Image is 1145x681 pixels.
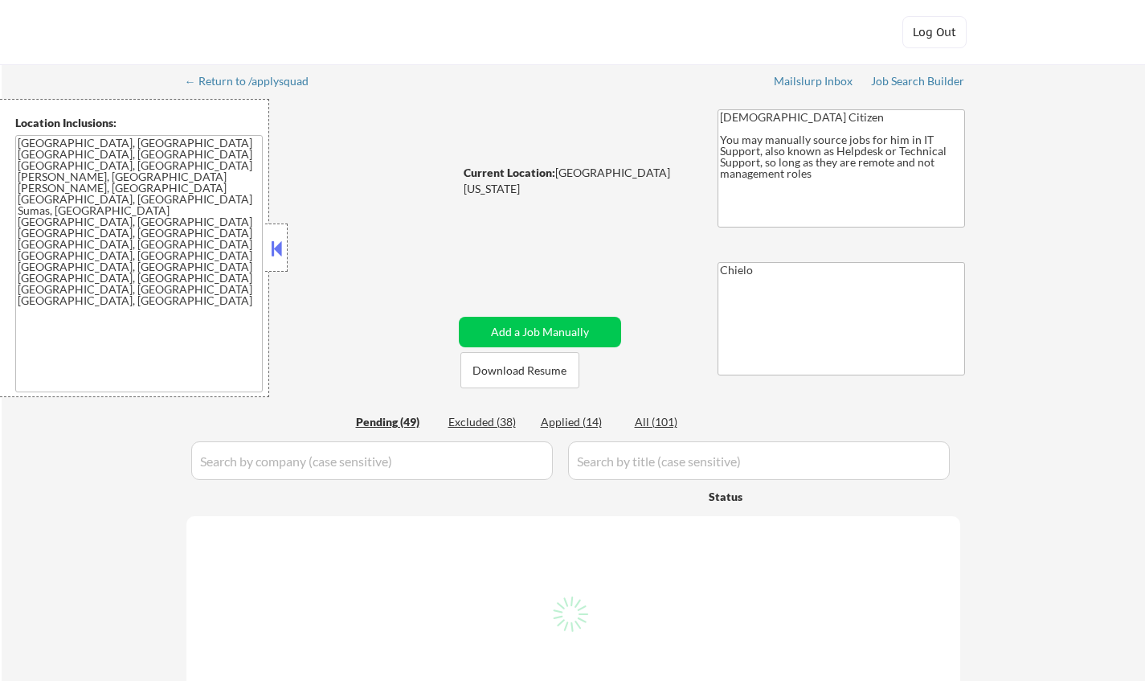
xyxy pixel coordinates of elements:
[460,352,579,388] button: Download Resume
[448,414,529,430] div: Excluded (38)
[871,76,965,87] div: Job Search Builder
[15,115,263,131] div: Location Inclusions:
[635,414,715,430] div: All (101)
[871,75,965,91] a: Job Search Builder
[185,75,324,91] a: ← Return to /applysquad
[356,414,436,430] div: Pending (49)
[774,76,854,87] div: Mailslurp Inbox
[902,16,967,48] button: Log Out
[541,414,621,430] div: Applied (14)
[774,75,854,91] a: Mailslurp Inbox
[459,317,621,347] button: Add a Job Manually
[464,165,691,196] div: [GEOGRAPHIC_DATA][US_STATE]
[185,76,324,87] div: ← Return to /applysquad
[709,482,847,511] div: Status
[464,166,555,179] strong: Current Location:
[191,441,553,480] input: Search by company (case sensitive)
[568,441,950,480] input: Search by title (case sensitive)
